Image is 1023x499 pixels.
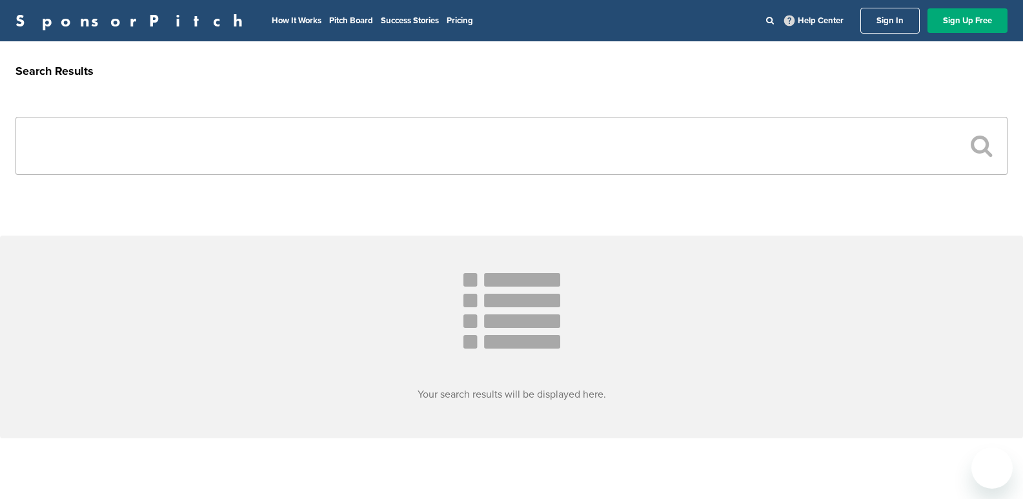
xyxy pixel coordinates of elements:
[447,15,473,26] a: Pricing
[860,8,920,34] a: Sign In
[971,447,1013,489] iframe: Button to launch messaging window
[927,8,1008,33] a: Sign Up Free
[15,12,251,29] a: SponsorPitch
[15,387,1008,402] h3: Your search results will be displayed here.
[329,15,373,26] a: Pitch Board
[782,13,846,28] a: Help Center
[381,15,439,26] a: Success Stories
[15,63,1008,80] h2: Search Results
[272,15,321,26] a: How It Works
